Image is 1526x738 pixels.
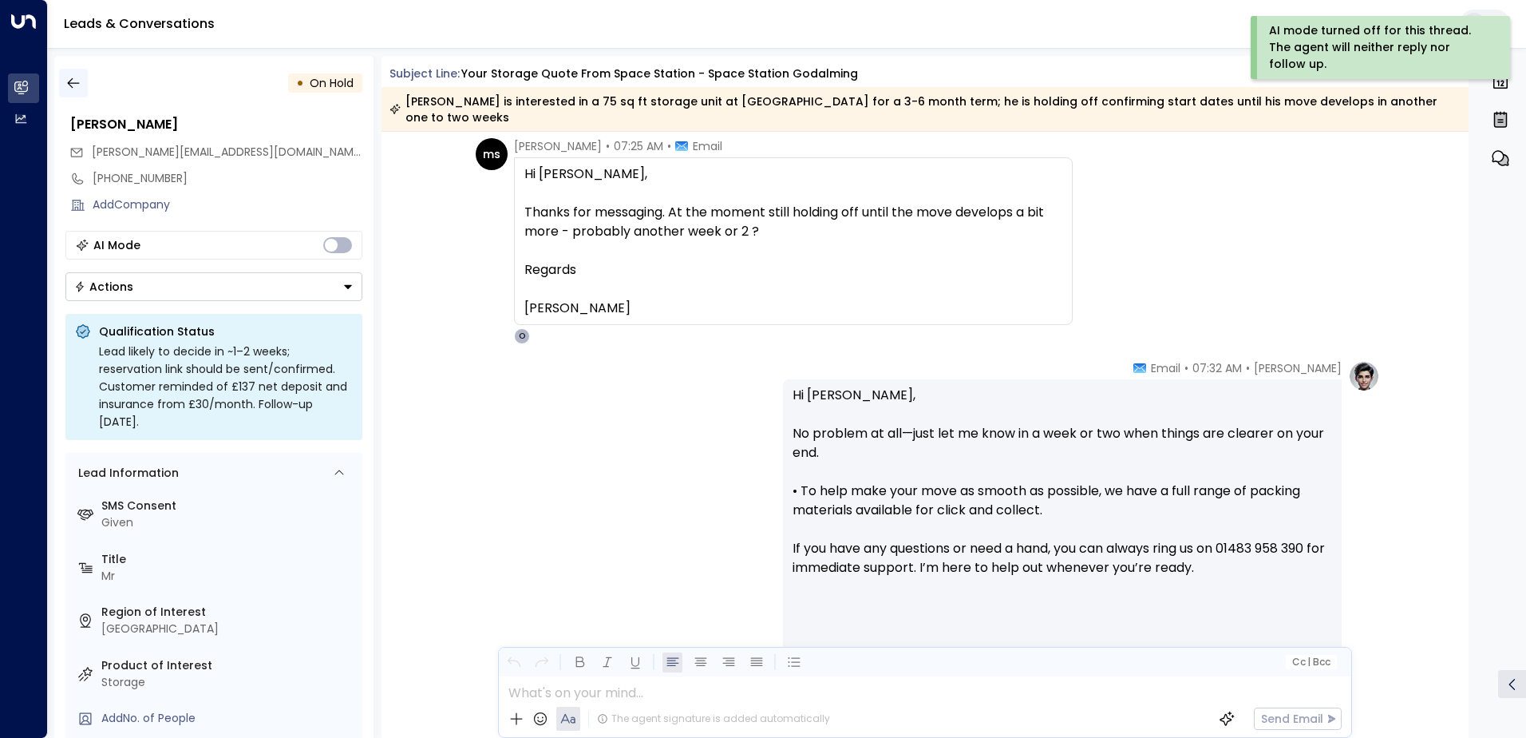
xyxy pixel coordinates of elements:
[667,138,671,154] span: •
[99,343,353,430] div: Lead likely to decide in ~1–2 weeks; reservation link should be sent/confirmed. Customer reminded...
[524,165,1062,184] div: Hi [PERSON_NAME],
[532,653,551,673] button: Redo
[64,14,215,33] a: Leads & Conversations
[101,604,356,621] label: Region of Interest
[524,203,1062,241] div: Thanks for messaging. At the moment still holding off until the move develops a bit more - probab...
[93,196,362,213] div: AddCompany
[597,712,830,726] div: The agent signature is added automatically
[504,653,524,673] button: Undo
[101,551,356,568] label: Title
[389,93,1460,125] div: [PERSON_NAME] is interested in a 75 sq ft storage unit at [GEOGRAPHIC_DATA] for a 3-6 month term;...
[1307,657,1311,668] span: |
[101,657,356,674] label: Product of Interest
[1285,655,1336,670] button: Cc|Bcc
[524,299,1062,318] div: [PERSON_NAME]
[389,65,460,81] span: Subject Line:
[101,498,356,514] label: SMS Consent
[614,138,663,154] span: 07:25 AM
[101,674,356,691] div: Storage
[1254,360,1342,376] span: [PERSON_NAME]
[99,323,353,339] p: Qualification Status
[793,386,1332,597] p: Hi [PERSON_NAME], No problem at all—just let me know in a week or two when things are clearer on ...
[93,237,140,253] div: AI Mode
[310,75,354,91] span: On Hold
[74,280,133,294] div: Actions
[1291,657,1330,668] span: Cc Bcc
[693,138,722,154] span: Email
[92,144,364,160] span: [PERSON_NAME][EMAIL_ADDRESS][DOMAIN_NAME]
[101,568,356,585] div: Mr
[514,138,602,154] span: [PERSON_NAME]
[514,328,530,344] div: O
[1192,360,1242,376] span: 07:32 AM
[461,65,858,82] div: Your storage quote from Space Station - Space Station Godalming
[606,138,610,154] span: •
[65,272,362,301] button: Actions
[101,621,356,637] div: [GEOGRAPHIC_DATA]
[70,115,362,134] div: [PERSON_NAME]
[296,69,304,97] div: •
[1184,360,1188,376] span: •
[1348,360,1380,392] img: profile-logo.png
[92,144,362,161] span: m.j.styles@hotmail.co.uk
[73,465,179,482] div: Lead Information
[1246,360,1250,376] span: •
[524,260,1062,280] div: Regards
[1269,22,1488,73] div: AI mode turned off for this thread. The agent will neither reply nor follow up.
[93,170,362,187] div: [PHONE_NUMBER]
[1151,360,1180,376] span: Email
[101,710,356,727] div: AddNo. of People
[65,272,362,301] div: Button group with a nested menu
[101,514,356,531] div: Given
[476,138,508,170] div: ms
